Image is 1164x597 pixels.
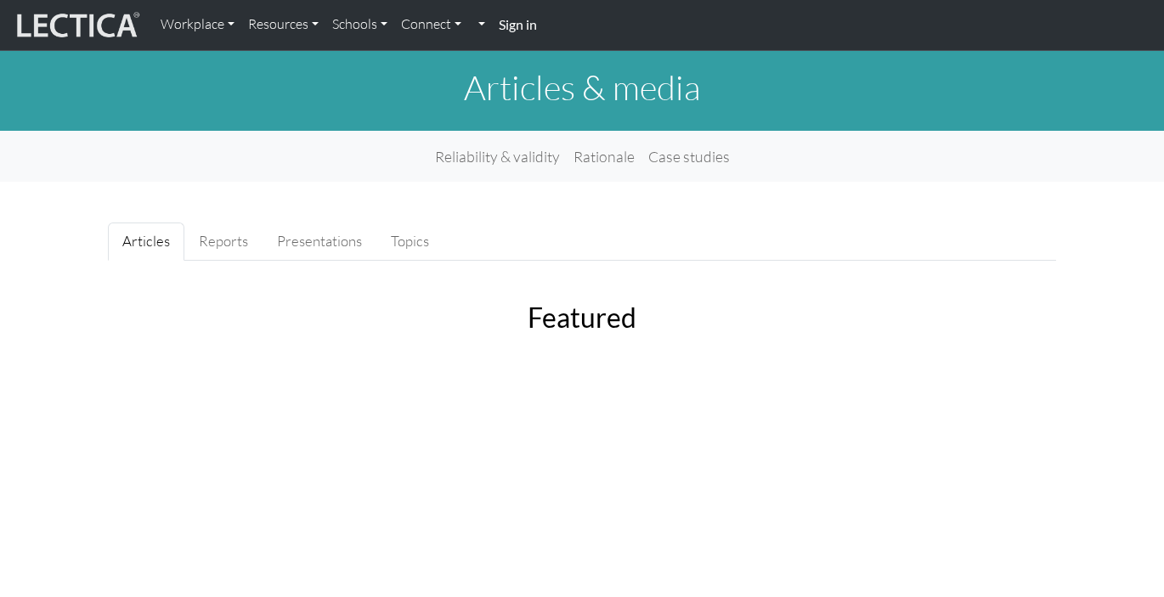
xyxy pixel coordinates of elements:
[154,7,241,42] a: Workplace
[241,7,325,42] a: Resources
[641,138,737,175] a: Case studies
[325,7,394,42] a: Schools
[567,138,641,175] a: Rationale
[428,138,567,175] a: Reliability & validity
[108,222,184,261] a: Articles
[394,7,468,42] a: Connect
[499,16,537,32] strong: Sign in
[263,222,376,261] a: Presentations
[492,7,544,43] a: Sign in
[197,301,967,334] h2: Featured
[184,222,263,261] a: Reports
[13,9,140,42] img: lecticalive
[376,222,444,261] a: Topics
